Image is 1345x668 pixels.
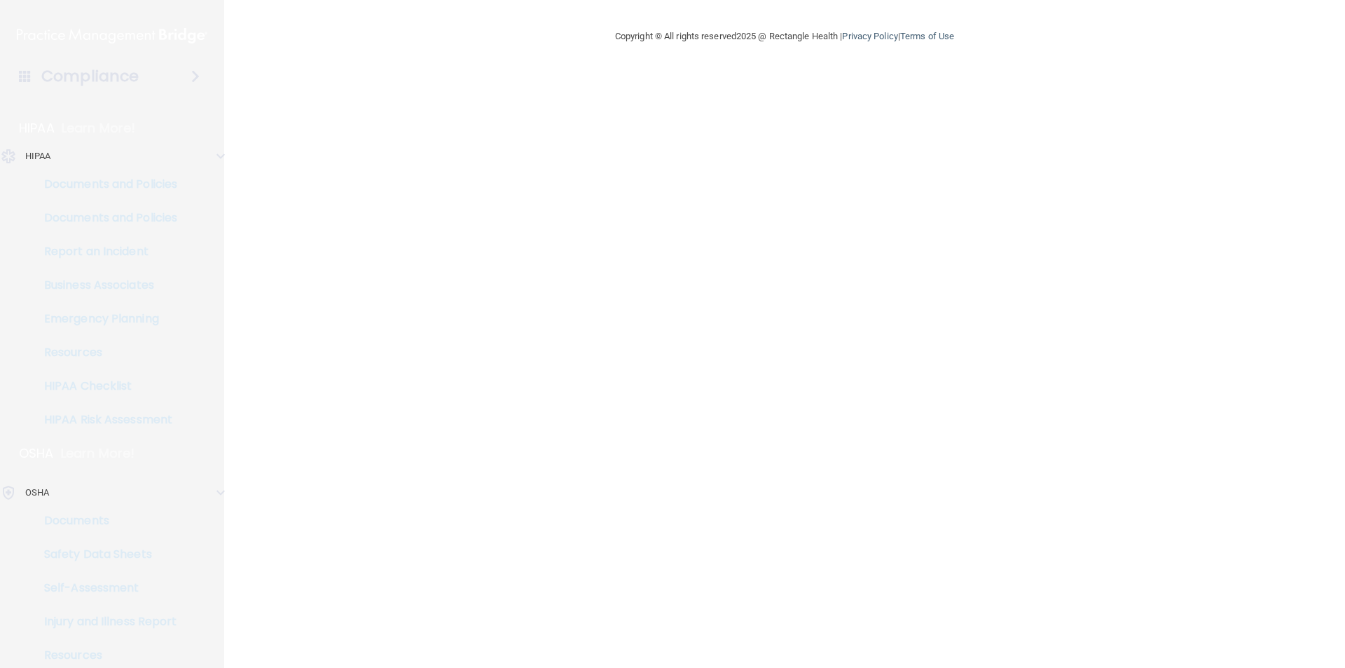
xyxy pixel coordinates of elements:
[41,67,139,86] h4: Compliance
[9,346,200,360] p: Resources
[62,120,136,137] p: Learn More!
[9,615,200,629] p: Injury and Illness Report
[61,445,135,462] p: Learn More!
[9,211,200,225] p: Documents and Policies
[25,484,49,501] p: OSHA
[19,120,55,137] p: HIPAA
[9,379,200,393] p: HIPAA Checklist
[9,177,200,191] p: Documents and Policies
[9,245,200,259] p: Report an Incident
[9,581,200,595] p: Self-Assessment
[9,514,200,528] p: Documents
[9,278,200,292] p: Business Associates
[842,31,897,41] a: Privacy Policy
[19,445,54,462] p: OSHA
[9,648,200,662] p: Resources
[17,22,207,50] img: PMB logo
[529,14,1040,59] div: Copyright © All rights reserved 2025 @ Rectangle Health | |
[25,148,51,165] p: HIPAA
[9,547,200,561] p: Safety Data Sheets
[9,312,200,326] p: Emergency Planning
[9,413,200,427] p: HIPAA Risk Assessment
[900,31,954,41] a: Terms of Use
